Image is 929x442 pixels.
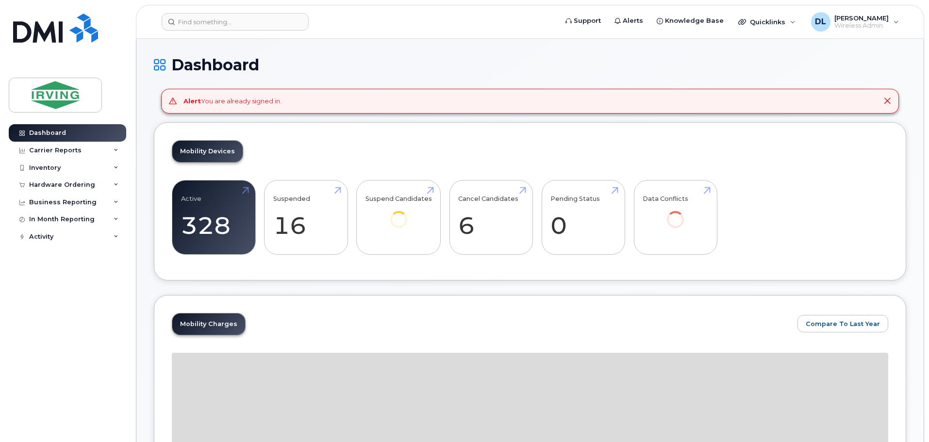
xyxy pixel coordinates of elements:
[550,185,616,249] a: Pending Status 0
[183,97,282,106] div: You are already signed in.
[643,185,708,241] a: Data Conflicts
[172,313,245,335] a: Mobility Charges
[797,315,888,332] button: Compare To Last Year
[172,141,243,162] a: Mobility Devices
[806,319,880,328] span: Compare To Last Year
[365,185,432,241] a: Suspend Candidates
[181,185,247,249] a: Active 328
[458,185,524,249] a: Cancel Candidates 6
[183,97,201,105] strong: Alert
[154,56,906,73] h1: Dashboard
[273,185,339,249] a: Suspended 16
